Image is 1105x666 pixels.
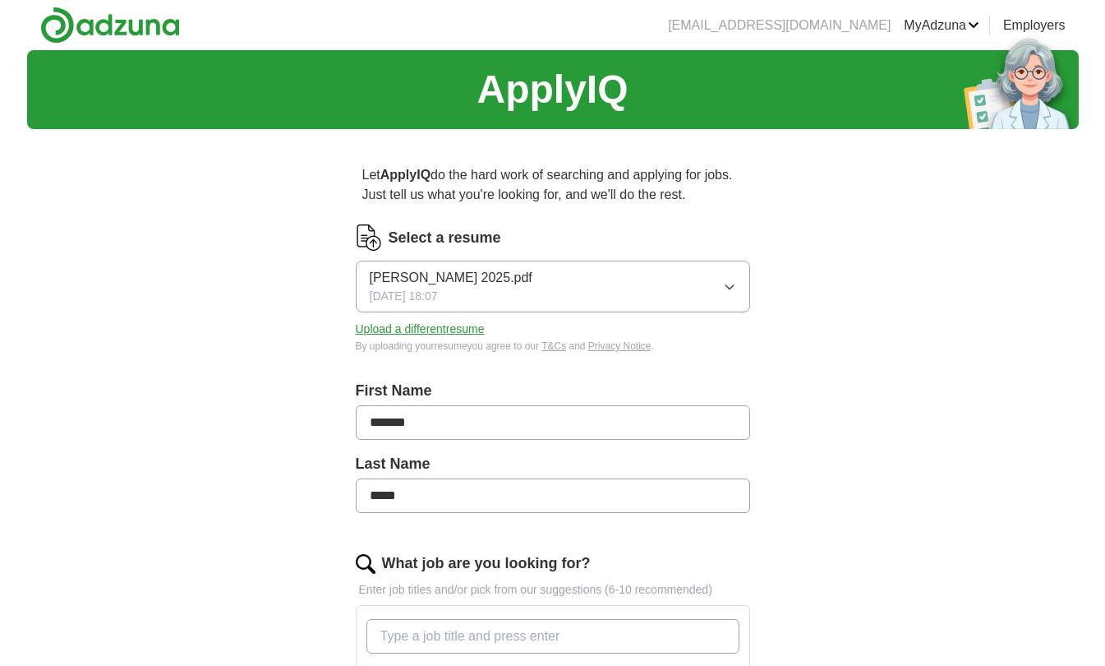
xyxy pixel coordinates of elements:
[541,340,566,352] a: T&Cs
[356,453,750,475] label: Last Name
[356,581,750,599] p: Enter job titles and/or pick from our suggestions (6-10 recommended)
[356,321,485,338] button: Upload a differentresume
[370,268,532,288] span: [PERSON_NAME] 2025.pdf
[356,554,375,574] img: search.png
[370,288,438,305] span: [DATE] 18:07
[40,7,180,44] img: Adzuna logo
[668,16,891,35] li: [EMAIL_ADDRESS][DOMAIN_NAME]
[477,60,628,119] h1: ApplyIQ
[380,168,430,182] strong: ApplyIQ
[904,16,979,35] a: MyAdzuna
[366,619,739,654] input: Type a job title and press enter
[356,159,750,211] p: Let do the hard work of searching and applying for jobs. Just tell us what you're looking for, an...
[356,380,750,402] label: First Name
[389,227,501,249] label: Select a resume
[356,339,750,354] div: By uploading your resume you agree to our and .
[588,340,651,352] a: Privacy Notice
[356,224,382,251] img: CV Icon
[382,553,591,575] label: What job are you looking for?
[1003,16,1066,35] a: Employers
[356,261,750,312] button: [PERSON_NAME] 2025.pdf[DATE] 18:07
